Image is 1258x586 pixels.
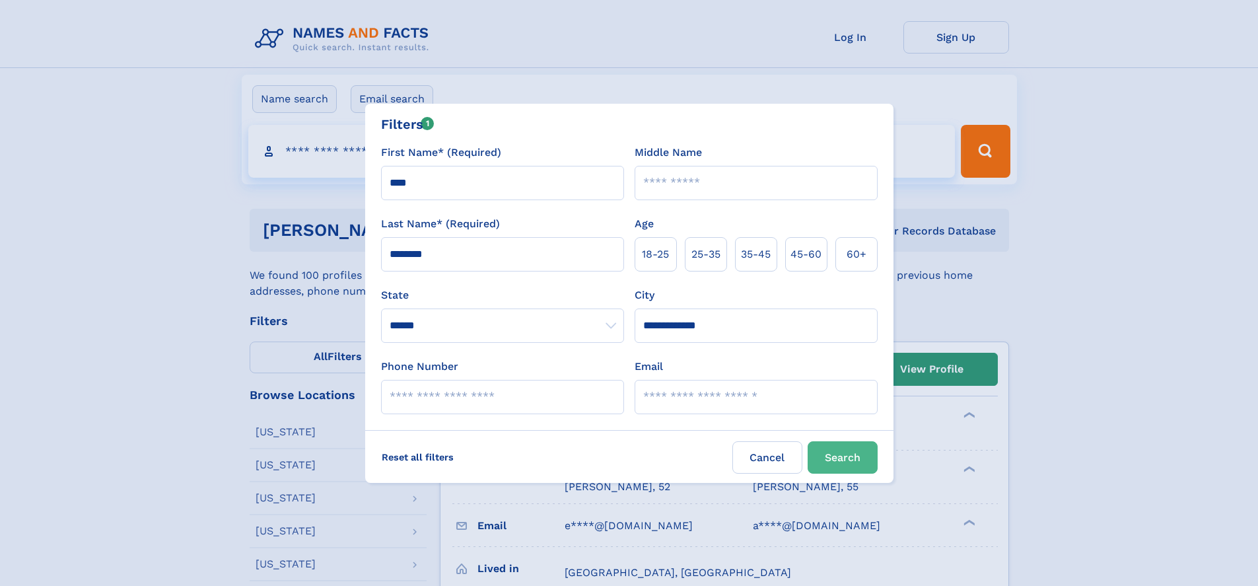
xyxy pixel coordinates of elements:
[790,246,821,262] span: 45‑60
[635,216,654,232] label: Age
[381,114,435,134] div: Filters
[373,441,462,473] label: Reset all filters
[381,216,500,232] label: Last Name* (Required)
[847,246,866,262] span: 60+
[808,441,878,474] button: Search
[732,441,802,474] label: Cancel
[635,359,663,375] label: Email
[381,287,624,303] label: State
[635,287,654,303] label: City
[381,145,501,161] label: First Name* (Required)
[635,145,702,161] label: Middle Name
[741,246,771,262] span: 35‑45
[691,246,720,262] span: 25‑35
[381,359,458,375] label: Phone Number
[642,246,669,262] span: 18‑25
